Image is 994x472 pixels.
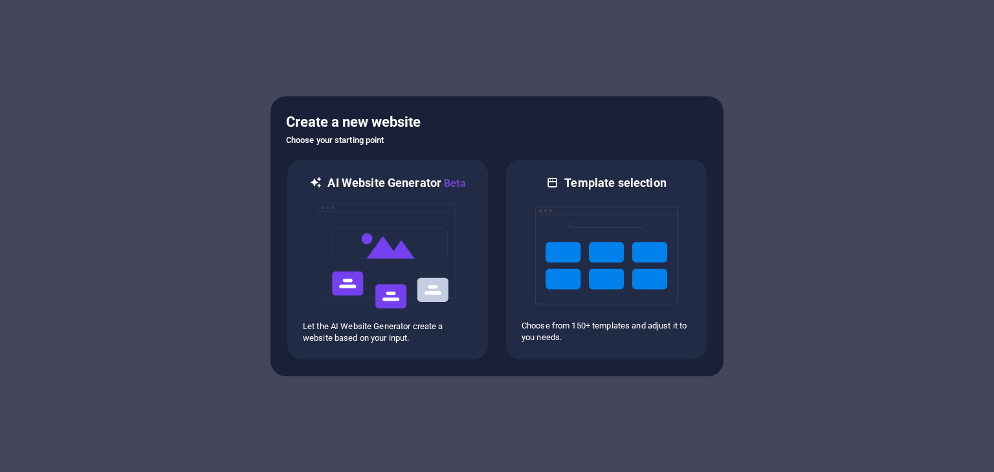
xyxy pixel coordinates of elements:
[303,321,472,344] p: Let the AI Website Generator create a website based on your input.
[286,112,708,133] h5: Create a new website
[505,158,708,361] div: Template selectionChoose from 150+ templates and adjust it to you needs.
[286,158,489,361] div: AI Website GeneratorBetaaiLet the AI Website Generator create a website based on your input.
[441,177,466,189] span: Beta
[522,320,691,343] p: Choose from 150+ templates and adjust it to you needs.
[564,175,666,191] h6: Template selection
[286,133,708,148] h6: Choose your starting point
[316,191,459,321] img: ai
[327,175,465,191] h6: AI Website Generator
